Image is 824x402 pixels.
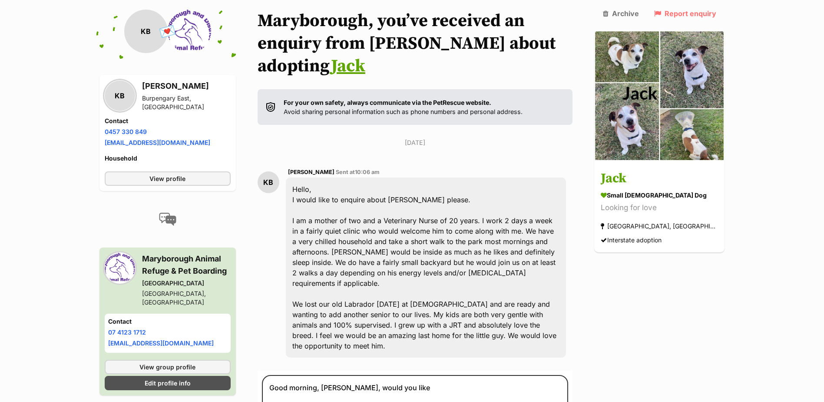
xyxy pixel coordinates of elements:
[142,80,231,92] h3: [PERSON_NAME]
[601,221,718,232] div: [GEOGRAPHIC_DATA], [GEOGRAPHIC_DATA]
[601,169,718,189] h3: Jack
[284,99,491,106] strong: For your own safety, always communicate via the PetRescue website.
[601,234,662,246] div: Interstate adoption
[258,138,573,147] p: [DATE]
[139,362,195,372] span: View group profile
[145,379,191,388] span: Edit profile info
[108,339,214,347] a: [EMAIL_ADDRESS][DOMAIN_NAME]
[258,10,573,77] h1: Maryborough, you’ve received an enquiry from [PERSON_NAME] about adopting
[149,174,185,183] span: View profile
[105,128,147,135] a: 0457 330 849
[142,253,231,277] h3: Maryborough Animal Refuge & Pet Boarding
[105,171,231,186] a: View profile
[108,317,227,326] h4: Contact
[142,289,231,307] div: [GEOGRAPHIC_DATA], [GEOGRAPHIC_DATA]
[105,376,231,390] a: Edit profile info
[105,154,231,163] h4: Household
[594,30,725,161] img: Jack
[142,279,231,288] div: [GEOGRAPHIC_DATA]
[601,202,718,214] div: Looking for love
[286,178,566,358] div: Hello, I would like to enquire about [PERSON_NAME] please. I am a mother of two and a Veterinary ...
[284,98,523,117] p: Avoid sharing personal information such as phone numbers and personal address.
[288,169,334,175] span: [PERSON_NAME]
[594,163,725,253] a: Jack small [DEMOGRAPHIC_DATA] Dog Looking for love [GEOGRAPHIC_DATA], [GEOGRAPHIC_DATA] Interstat...
[331,55,365,77] a: Jack
[105,80,135,111] div: KB
[105,253,135,283] img: Maryborough Animal Refuge profile pic
[105,139,210,146] a: [EMAIL_ADDRESS][DOMAIN_NAME]
[142,94,231,111] div: Burpengary East, [GEOGRAPHIC_DATA]
[105,360,231,374] a: View group profile
[108,328,146,336] a: 07 4123 1712
[168,10,211,53] img: Maryborough Animal Refuge profile pic
[336,169,380,175] span: Sent at
[654,10,716,17] a: Report enquiry
[124,10,168,53] div: KB
[158,22,177,41] span: 💌
[603,10,639,17] a: Archive
[159,213,176,226] img: conversation-icon-4a6f8262b818ee0b60e3300018af0b2d0b884aa5de6e9bcb8d3d4eeb1a70a7c4.svg
[601,191,718,200] div: small [DEMOGRAPHIC_DATA] Dog
[355,169,380,175] span: 10:06 am
[258,171,279,193] div: KB
[105,117,231,125] h4: Contact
